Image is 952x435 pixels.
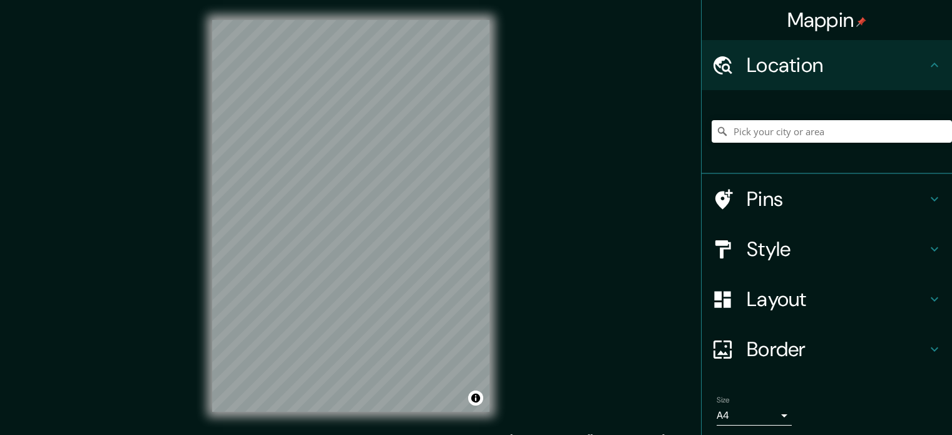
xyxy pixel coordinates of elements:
h4: Layout [747,287,927,312]
button: Toggle attribution [468,391,483,406]
h4: Mappin [787,8,867,33]
input: Pick your city or area [712,120,952,143]
h4: Pins [747,187,927,212]
img: pin-icon.png [856,17,866,27]
h4: Location [747,53,927,78]
div: Border [702,324,952,374]
div: Location [702,40,952,90]
label: Size [717,395,730,406]
div: Layout [702,274,952,324]
div: A4 [717,406,792,426]
div: Style [702,224,952,274]
div: Pins [702,174,952,224]
canvas: Map [212,20,489,412]
h4: Style [747,237,927,262]
iframe: Help widget launcher [841,386,938,421]
h4: Border [747,337,927,362]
